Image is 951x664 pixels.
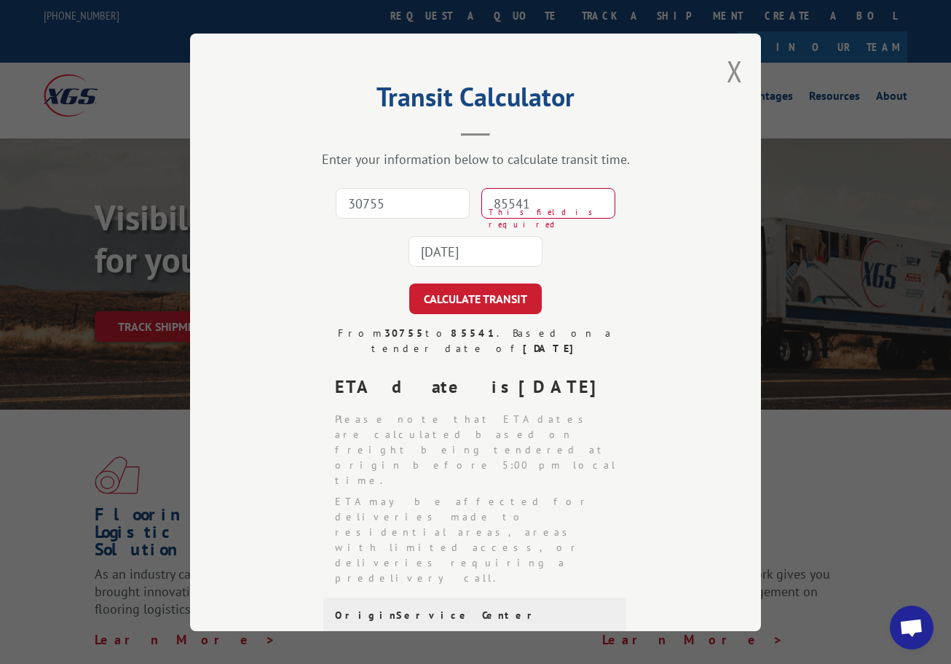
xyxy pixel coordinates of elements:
div: Origin Service Center [335,609,615,622]
div: Enter your information below to calculate transit time. [263,151,688,168]
strong: 85541 [451,327,497,340]
a: Open chat [890,606,934,649]
strong: 30755 [384,327,425,340]
input: Tender Date [409,236,542,267]
input: Dest. Zip [481,188,615,219]
li: ETA may be affected for deliveries made to residential areas, areas with limited access, or deliv... [335,494,628,586]
input: Origin Zip [336,188,470,219]
div: ETA date is [335,374,628,400]
strong: [DATE] [523,342,580,355]
button: Close modal [727,52,743,90]
div: From to . Based on a tender date of [323,326,628,356]
button: CALCULATE TRANSIT [409,284,542,314]
li: Please note that ETA dates are calculated based on freight being tendered at origin before 5:00 p... [335,412,628,488]
strong: [DATE] [518,375,609,398]
h2: Transit Calculator [263,87,688,114]
span: This field is required [489,206,615,230]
